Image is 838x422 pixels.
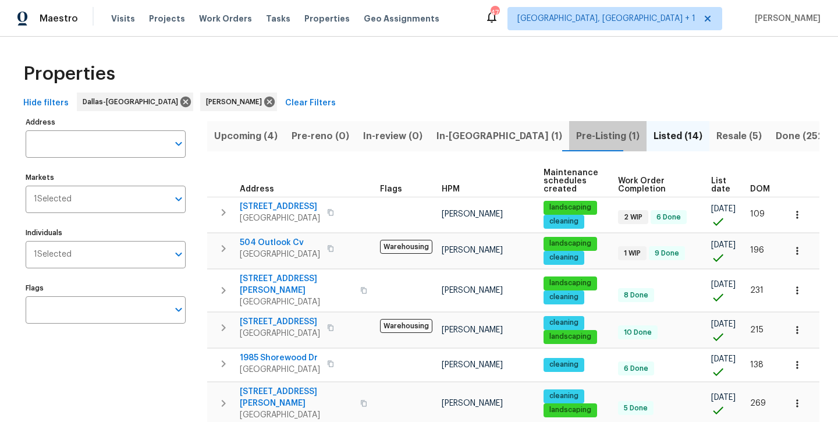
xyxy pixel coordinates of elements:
span: 9 Done [650,249,684,258]
span: landscaping [545,278,596,288]
div: 47 [491,7,499,19]
span: 1 Selected [34,194,72,204]
span: [STREET_ADDRESS] [240,316,320,328]
span: cleaning [545,217,583,226]
span: List date [711,177,730,193]
span: landscaping [545,239,596,249]
span: In-[GEOGRAPHIC_DATA] (1) [436,128,562,144]
label: Individuals [26,229,186,236]
span: [GEOGRAPHIC_DATA] [240,212,320,224]
span: Address [240,185,274,193]
span: In-review (0) [363,128,422,144]
span: 196 [750,246,764,254]
span: [PERSON_NAME] [442,361,503,369]
span: cleaning [545,391,583,401]
span: Done (252) [776,128,827,144]
span: Maintenance schedules created [544,169,598,193]
span: Resale (5) [716,128,762,144]
span: Visits [111,13,135,24]
span: 10 Done [619,328,656,338]
span: [PERSON_NAME] [442,246,503,254]
span: 1 WIP [619,249,645,258]
span: cleaning [545,360,583,370]
span: Hide filters [23,96,69,111]
span: Warehousing [380,319,432,333]
button: Open [171,191,187,207]
span: Pre-reno (0) [292,128,349,144]
span: 231 [750,286,764,295]
span: cleaning [545,253,583,263]
span: 5 Done [619,403,652,413]
span: 504 Outlook Cv [240,237,320,249]
span: HPM [442,185,460,193]
span: cleaning [545,318,583,328]
span: [STREET_ADDRESS][PERSON_NAME] [240,386,353,409]
label: Flags [26,285,186,292]
span: [DATE] [711,281,736,289]
button: Clear Filters [280,93,340,114]
span: [DATE] [711,393,736,402]
span: Properties [23,68,115,80]
span: [GEOGRAPHIC_DATA] [240,364,320,375]
span: 269 [750,399,766,407]
span: Maestro [40,13,78,24]
button: Hide filters [19,93,73,114]
span: [DATE] [711,320,736,328]
span: 109 [750,210,765,218]
span: [PERSON_NAME] [442,210,503,218]
span: DOM [750,185,770,193]
span: Work Order Completion [618,177,691,193]
span: 1 Selected [34,250,72,260]
span: 2 WIP [619,212,647,222]
span: [GEOGRAPHIC_DATA] [240,328,320,339]
button: Open [171,302,187,318]
span: [DATE] [711,355,736,363]
span: [STREET_ADDRESS] [240,201,320,212]
span: [PERSON_NAME] [442,399,503,407]
span: Dallas-[GEOGRAPHIC_DATA] [83,96,183,108]
span: [DATE] [711,241,736,249]
span: Geo Assignments [364,13,439,24]
span: Properties [304,13,350,24]
span: [PERSON_NAME] [206,96,267,108]
span: cleaning [545,292,583,302]
span: 6 Done [652,212,686,222]
button: Open [171,136,187,152]
span: 215 [750,326,764,334]
span: Flags [380,185,402,193]
span: landscaping [545,405,596,415]
span: 1985 Shorewood Dr [240,352,320,364]
span: Upcoming (4) [214,128,278,144]
span: [STREET_ADDRESS][PERSON_NAME] [240,273,353,296]
span: [GEOGRAPHIC_DATA] [240,409,353,421]
button: Open [171,246,187,263]
span: Pre-Listing (1) [576,128,640,144]
span: [GEOGRAPHIC_DATA] [240,249,320,260]
span: Listed (14) [654,128,702,144]
span: [PERSON_NAME] [442,286,503,295]
span: Clear Filters [285,96,336,111]
span: [PERSON_NAME] [442,326,503,334]
div: [PERSON_NAME] [200,93,277,111]
label: Address [26,119,186,126]
span: 6 Done [619,364,653,374]
span: Work Orders [199,13,252,24]
span: [GEOGRAPHIC_DATA] [240,296,353,308]
span: Projects [149,13,185,24]
span: Tasks [266,15,290,23]
span: landscaping [545,203,596,212]
label: Markets [26,174,186,181]
span: [GEOGRAPHIC_DATA], [GEOGRAPHIC_DATA] + 1 [517,13,695,24]
span: Warehousing [380,240,432,254]
span: landscaping [545,332,596,342]
div: Dallas-[GEOGRAPHIC_DATA] [77,93,193,111]
span: [PERSON_NAME] [750,13,821,24]
span: 138 [750,361,764,369]
span: 8 Done [619,290,653,300]
span: [DATE] [711,205,736,213]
